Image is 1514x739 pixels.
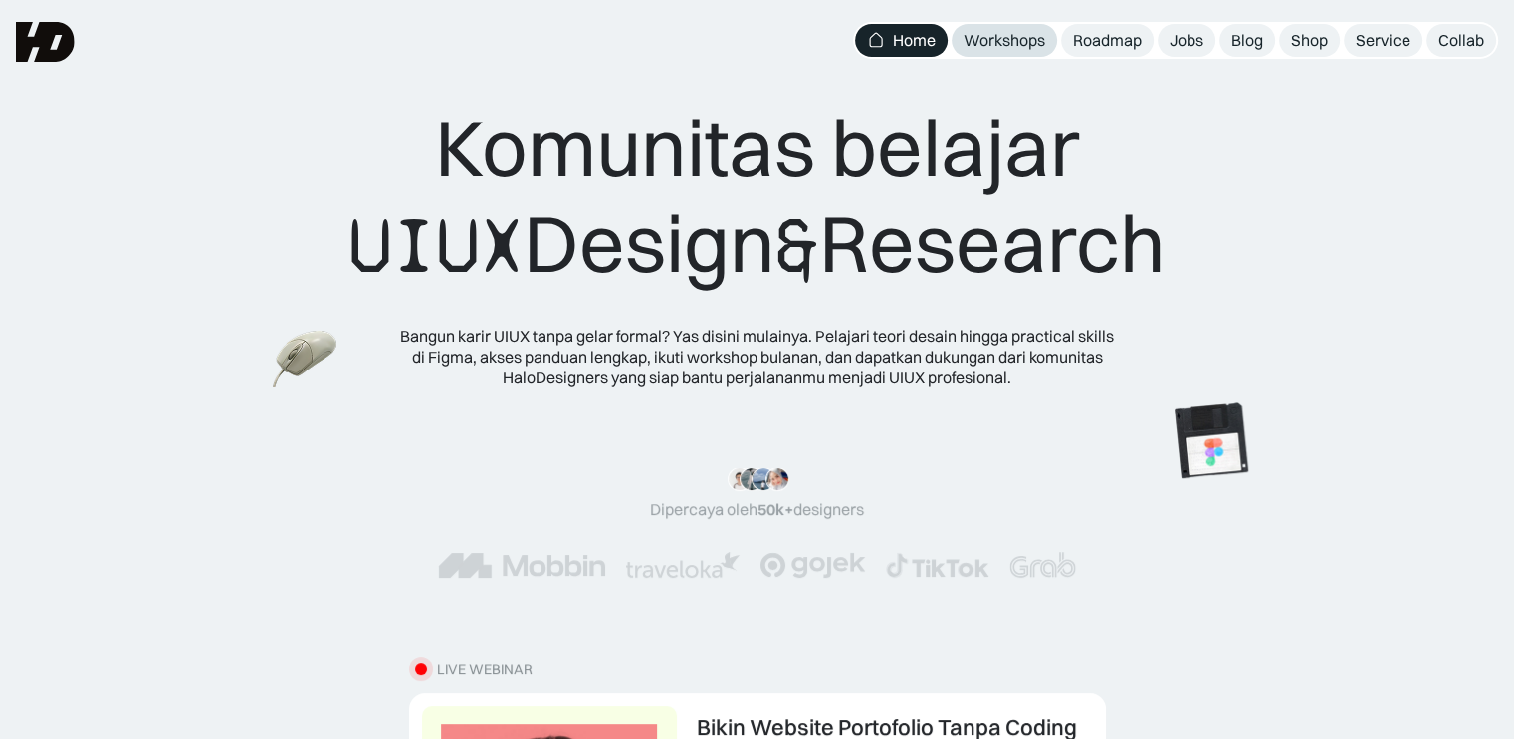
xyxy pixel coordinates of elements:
[1279,24,1340,57] a: Shop
[1426,24,1496,57] a: Collab
[1158,24,1215,57] a: Jobs
[1438,30,1484,51] div: Collab
[348,198,524,294] span: UIUX
[348,100,1166,294] div: Komunitas belajar Design Research
[1219,24,1275,57] a: Blog
[893,30,936,51] div: Home
[1291,30,1328,51] div: Shop
[1356,30,1410,51] div: Service
[855,24,948,57] a: Home
[1073,30,1142,51] div: Roadmap
[964,30,1045,51] div: Workshops
[952,24,1057,57] a: Workshops
[1231,30,1263,51] div: Blog
[1170,30,1203,51] div: Jobs
[757,499,793,519] span: 50k+
[775,198,819,294] span: &
[399,326,1116,387] div: Bangun karir UIUX tanpa gelar formal? Yas disini mulainya. Pelajari teori desain hingga practical...
[437,661,533,678] div: LIVE WEBINAR
[1344,24,1422,57] a: Service
[650,499,864,520] div: Dipercaya oleh designers
[1061,24,1154,57] a: Roadmap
